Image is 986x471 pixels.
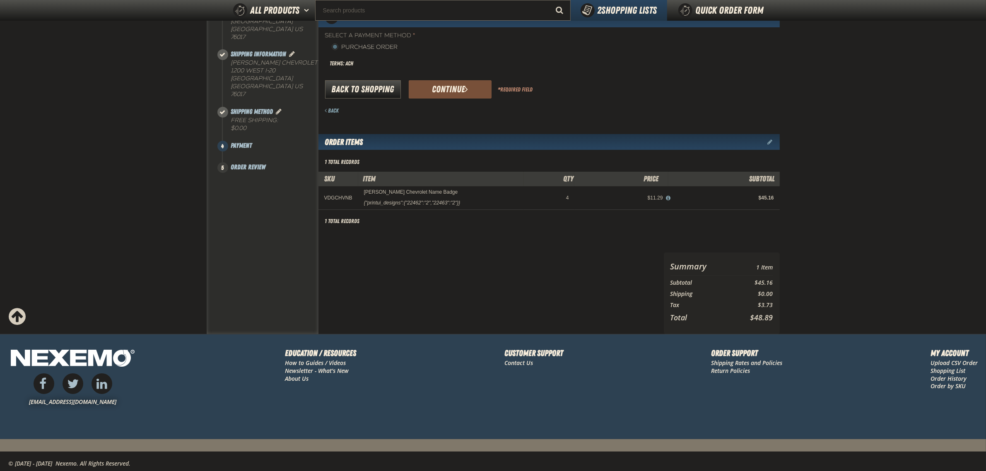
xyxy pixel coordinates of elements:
[711,359,783,367] a: Shipping Rates and Policies
[223,162,318,172] li: Order Review. Step 5 of 5. Not Completed
[750,174,775,183] span: Subtotal
[768,139,780,145] a: Edit items
[231,142,252,149] span: Payment
[231,18,293,25] span: [GEOGRAPHIC_DATA]
[504,347,563,359] h2: Customer Support
[325,174,335,183] a: SKU
[318,186,358,209] td: VDGCHVNB
[733,288,773,300] td: $0.00
[931,382,966,390] a: Order by SKU
[231,50,287,58] span: Shipping Information
[231,34,246,41] bdo: 76017
[663,195,673,202] button: View All Prices for Vandergriff Chevrolet Name Badge
[231,125,247,132] strong: $0.00
[8,347,137,371] img: Nexemo Logo
[231,75,293,82] span: [GEOGRAPHIC_DATA]
[318,134,363,150] h2: Order Items
[325,158,360,166] div: 1 total records
[325,107,339,114] a: Back
[733,277,773,288] td: $45.16
[285,367,349,375] a: Newsletter - What's New
[563,174,574,183] span: Qty
[670,277,734,288] th: Subtotal
[223,49,318,106] li: Shipping Information. Step 2 of 5. Completed
[231,67,276,74] span: 1200 West I-20
[363,174,376,183] span: Item
[566,195,569,201] span: 4
[231,91,246,98] bdo: 76017
[931,375,967,382] a: Order History
[733,300,773,311] td: $3.73
[231,108,273,115] span: Shipping Method
[931,359,978,367] a: Upload CSV Order
[670,259,734,274] th: Summary
[504,359,533,367] a: Contact Us
[498,86,533,94] div: Required Field
[8,308,27,326] div: Scroll to the top
[231,163,266,171] span: Order Review
[332,43,338,50] input: Purchase Order
[217,162,228,173] span: 5
[295,83,303,90] span: US
[733,259,773,274] td: 1 Item
[670,311,734,324] th: Total
[231,59,318,66] span: [PERSON_NAME] Chevrolet
[29,398,116,406] a: [EMAIL_ADDRESS][DOMAIN_NAME]
[598,5,657,16] span: Shopping Lists
[325,55,549,72] div: Terms: ACH
[231,26,293,33] span: [GEOGRAPHIC_DATA]
[598,5,602,16] strong: 2
[217,141,228,151] span: 4
[295,26,303,33] span: US
[325,32,549,40] span: Select a Payment Method
[285,359,346,367] a: How to Guides / Videos
[364,190,458,195] a: [PERSON_NAME] Chevrolet Name Badge
[670,288,734,300] th: Shipping
[332,43,398,51] label: Purchase Order
[325,217,360,225] div: 1 total records
[285,375,309,382] a: About Us
[670,300,734,311] th: Tax
[931,347,978,359] h2: My Account
[251,3,300,18] span: All Products
[580,195,663,201] div: $11.29
[364,199,460,206] div: {"printui_designs":{"22462":"2","22463":"2"}}
[931,367,965,375] a: Shopping List
[711,347,783,359] h2: Order Support
[223,107,318,141] li: Shipping Method. Step 3 of 5. Completed
[674,195,774,201] div: $45.16
[644,174,658,183] span: Price
[325,80,401,99] a: Back to Shopping
[231,83,293,90] span: [GEOGRAPHIC_DATA]
[223,141,318,162] li: Payment. Step 4 of 5. Not Completed
[285,347,357,359] h2: Education / Resources
[711,367,750,375] a: Return Policies
[288,50,297,58] a: Edit Shipping Information
[275,108,283,115] a: Edit Shipping Method
[750,312,773,322] span: $48.89
[231,117,318,132] div: Free Shipping:
[409,80,492,99] button: Continue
